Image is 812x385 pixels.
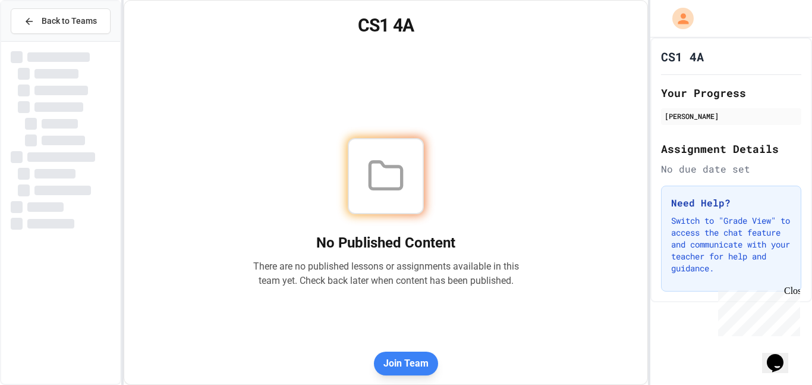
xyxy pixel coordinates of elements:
h1: CS1 4A [661,48,704,65]
div: No due date set [661,162,801,176]
h1: CS1 4A [139,15,634,36]
span: Back to Teams [42,15,97,27]
p: There are no published lessons or assignments available in this team yet. Check back later when c... [253,259,519,288]
p: Switch to "Grade View" to access the chat feature and communicate with your teacher for help and ... [671,215,791,274]
div: Chat with us now!Close [5,5,82,76]
iframe: chat widget [713,286,800,336]
h3: Need Help? [671,196,791,210]
iframe: chat widget [762,337,800,373]
div: [PERSON_NAME] [665,111,798,121]
div: My Account [660,5,697,32]
h2: Assignment Details [661,140,801,157]
button: Join Team [374,352,438,375]
h2: No Published Content [253,233,519,252]
button: Back to Teams [11,8,111,34]
h2: Your Progress [661,84,801,101]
